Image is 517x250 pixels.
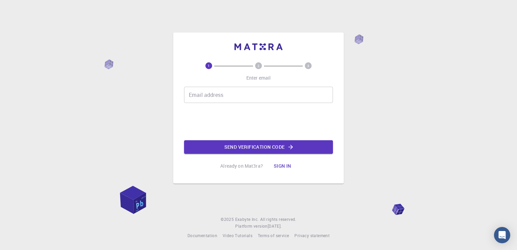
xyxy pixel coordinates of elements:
span: Platform version [235,223,267,230]
span: All rights reserved. [260,216,296,223]
a: Terms of service [258,232,289,239]
p: Enter email [246,75,271,81]
text: 1 [208,63,210,68]
button: Send verification code [184,140,333,154]
span: Privacy statement [294,233,330,238]
span: Exabyte Inc. [235,216,259,222]
text: 3 [307,63,309,68]
iframe: reCAPTCHA [207,108,310,135]
span: Video Tutorials [223,233,252,238]
text: 2 [257,63,260,68]
a: Exabyte Inc. [235,216,259,223]
div: Open Intercom Messenger [494,227,510,243]
a: [DATE]. [268,223,282,230]
p: Already on Mat3ra? [220,163,263,169]
a: Privacy statement [294,232,330,239]
span: [DATE] . [268,223,282,229]
span: © 2025 [221,216,235,223]
a: Video Tutorials [223,232,252,239]
a: Documentation [187,232,217,239]
span: Terms of service [258,233,289,238]
button: Sign in [268,159,297,173]
span: Documentation [187,233,217,238]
